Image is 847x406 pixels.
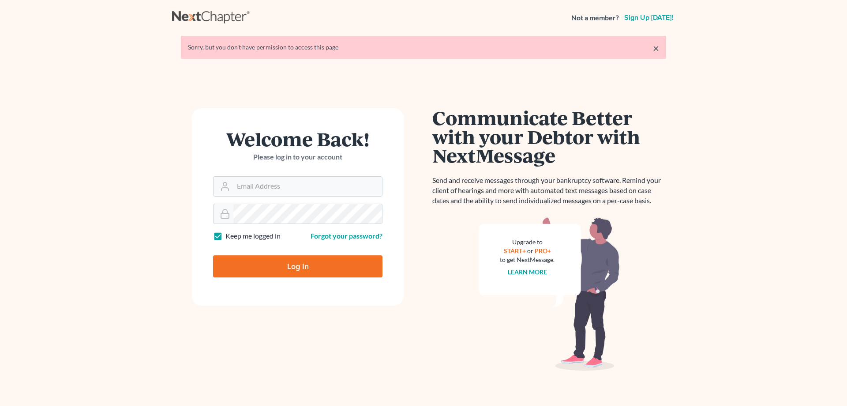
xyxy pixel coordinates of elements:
input: Email Address [233,177,382,196]
a: Learn more [508,268,547,276]
div: to get NextMessage. [500,255,555,264]
label: Keep me logged in [225,231,281,241]
a: Forgot your password? [311,231,382,240]
div: Upgrade to [500,238,555,247]
a: PRO+ [535,247,551,254]
span: or [527,247,533,254]
p: Send and receive messages through your bankruptcy software. Remind your client of hearings and mo... [432,175,666,206]
h1: Welcome Back! [213,129,382,148]
h1: Communicate Better with your Debtor with NextMessage [432,108,666,165]
p: Please log in to your account [213,152,382,162]
img: nextmessage_bg-59042aed3d76b12b5cd301f8e5b87938c9018125f34e5fa2b7a6b67550977c72.svg [479,216,620,371]
input: Log In [213,255,382,277]
strong: Not a member? [571,13,619,23]
div: Sorry, but you don't have permission to access this page [188,43,659,52]
a: Sign up [DATE]! [622,14,675,21]
a: × [653,43,659,53]
a: START+ [504,247,526,254]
